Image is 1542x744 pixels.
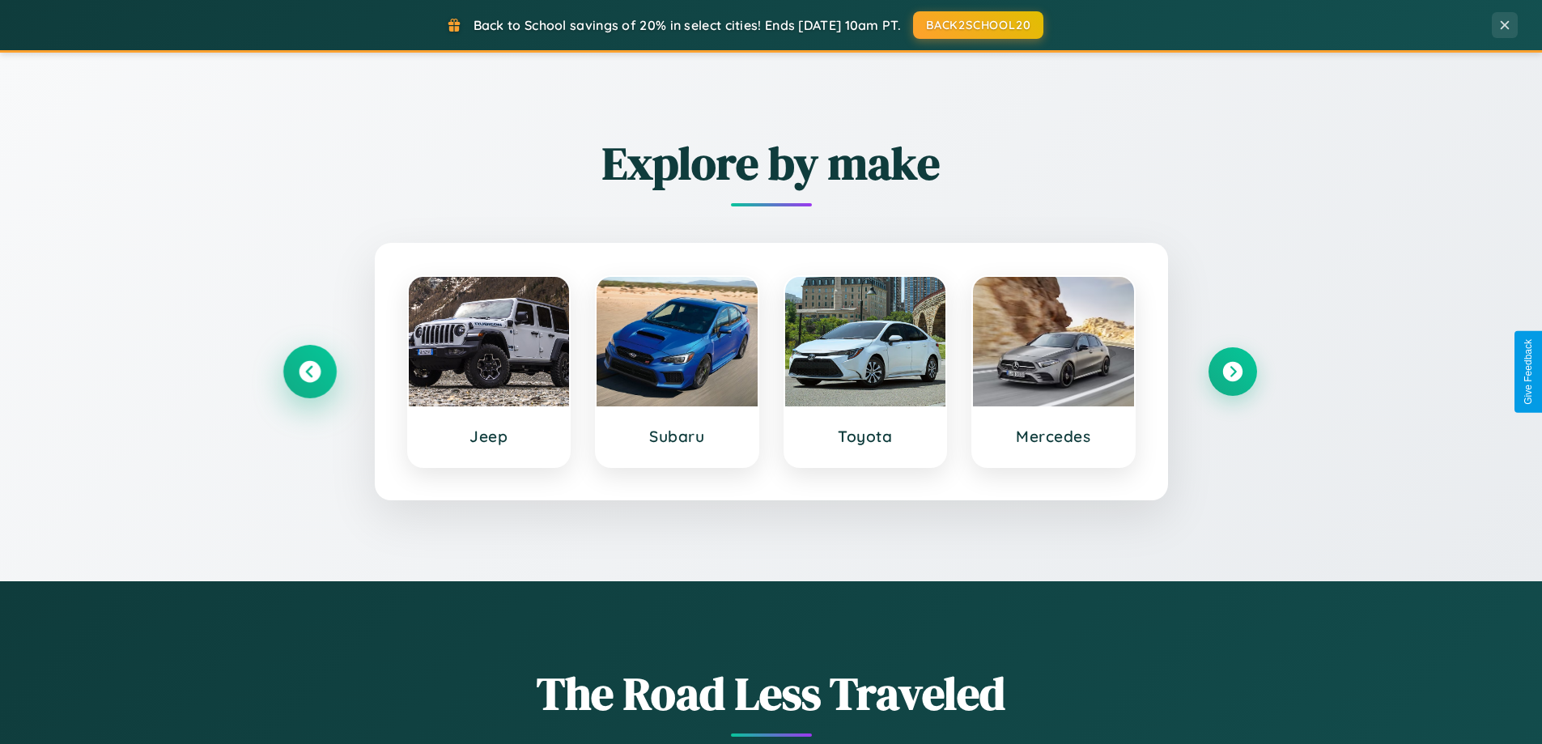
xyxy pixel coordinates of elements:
[613,427,741,446] h3: Subaru
[913,11,1043,39] button: BACK2SCHOOL20
[286,132,1257,194] h2: Explore by make
[989,427,1118,446] h3: Mercedes
[1523,339,1534,405] div: Give Feedback
[801,427,930,446] h3: Toyota
[425,427,554,446] h3: Jeep
[286,662,1257,725] h1: The Road Less Traveled
[474,17,901,33] span: Back to School savings of 20% in select cities! Ends [DATE] 10am PT.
